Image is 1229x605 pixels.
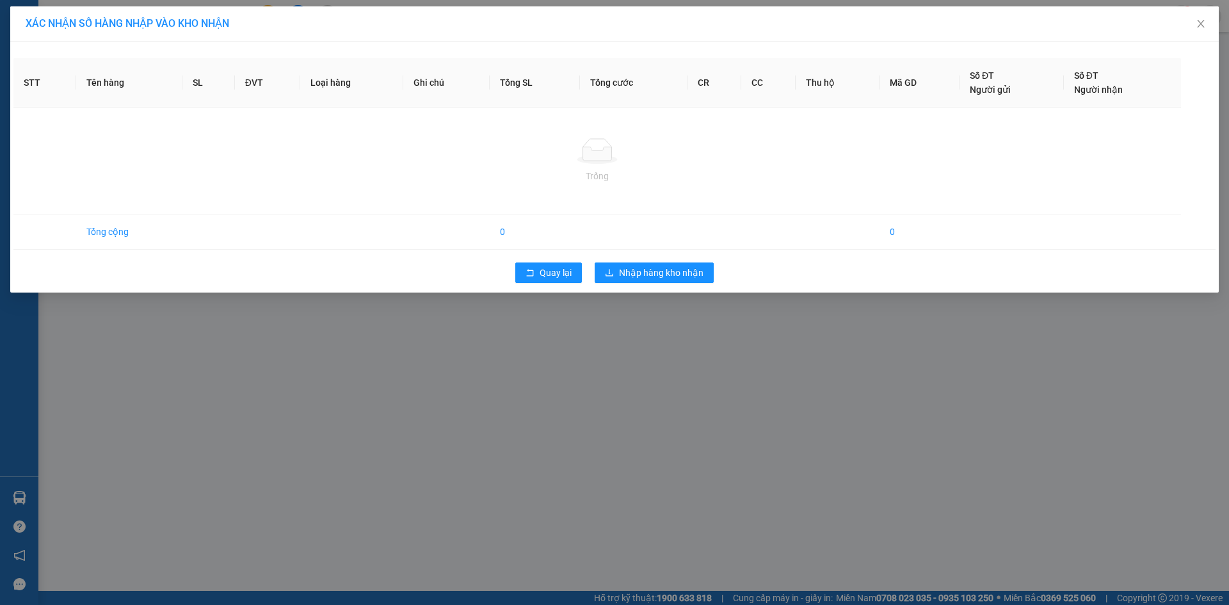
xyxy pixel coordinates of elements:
td: Tổng cộng [76,214,182,250]
th: CR [687,58,742,108]
th: Tổng SL [490,58,580,108]
button: downloadNhập hàng kho nhận [595,262,714,283]
span: close [1196,19,1206,29]
th: SL [182,58,234,108]
td: 0 [880,214,960,250]
th: Mã GD [880,58,960,108]
th: Ghi chú [403,58,490,108]
th: STT [13,58,76,108]
th: CC [741,58,796,108]
button: rollbackQuay lại [515,262,582,283]
span: XÁC NHẬN SỐ HÀNG NHẬP VÀO KHO NHẬN [26,17,229,29]
span: Người gửi [970,85,1011,95]
th: Tên hàng [76,58,182,108]
th: ĐVT [235,58,300,108]
span: Số ĐT [970,70,994,81]
span: Người nhận [1074,85,1123,95]
span: Số ĐT [1074,70,1098,81]
div: Trống [24,169,1171,183]
span: Quay lại [540,266,572,280]
th: Tổng cước [580,58,687,108]
span: download [605,268,614,278]
button: Close [1183,6,1219,42]
th: Thu hộ [796,58,879,108]
th: Loại hàng [300,58,403,108]
span: rollback [526,268,534,278]
td: 0 [490,214,580,250]
span: Nhập hàng kho nhận [619,266,703,280]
